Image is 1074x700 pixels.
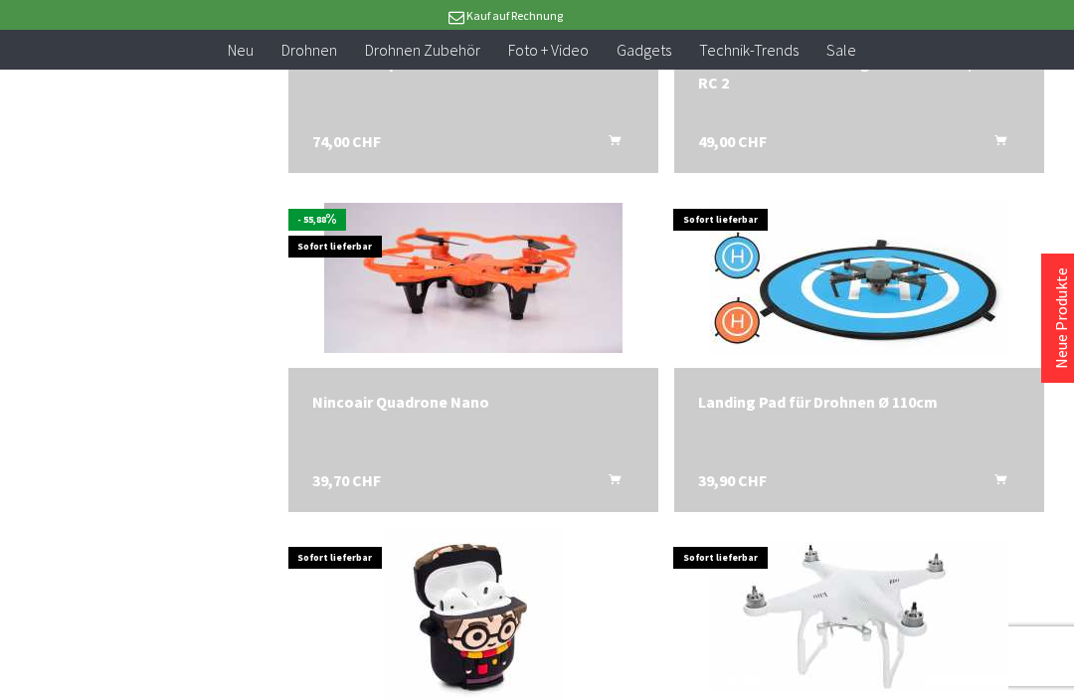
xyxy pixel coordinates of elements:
a: Neue Produkte [1051,267,1071,369]
a: Landing Pad für Drohnen Ø 110cm 39,90 CHF In den Warenkorb [698,392,1020,412]
span: Gadgets [617,40,671,60]
a: Neu [214,30,268,71]
button: In den Warenkorb [971,131,1018,157]
button: In den Warenkorb [971,470,1018,496]
a: Drohnen [268,30,351,71]
a: Foto + Video [494,30,603,71]
div: Lifthor - Claw II Sendergurt für DJI RC / DJI RC 2 [698,53,1020,92]
span: Technik-Trends [699,40,799,60]
span: Neu [228,40,254,60]
span: 39,90 CHF [698,470,767,490]
span: 74,00 CHF [312,131,381,151]
span: 49,00 CHF [698,131,767,151]
span: Sale [826,40,856,60]
button: In den Warenkorb [585,470,632,496]
a: Sale [812,30,870,71]
div: Landing Pad für Drohnen Ø 110cm [698,392,1020,412]
a: Nincoair Quadrone Nano 39,70 CHF In den Warenkorb [312,392,634,412]
img: Landing Pad für Drohnen Ø 110cm [710,200,1008,356]
span: Drohnen Zubehör [365,40,480,60]
a: Gadgets [603,30,685,71]
div: Nincoair Quadrone Nano [312,392,634,412]
span: Foto + Video [508,40,589,60]
a: Drohnen Zubehör [351,30,494,71]
img: Nincoair Quadrone Nano [324,203,623,353]
img: DJI Phantom 3 Aircraft / Craft [710,542,1008,692]
span: Drohnen [281,40,337,60]
a: Technik-Trends [685,30,812,71]
button: In den Warenkorb [585,131,632,157]
span: 39,70 CHF [312,470,381,490]
a: Lifthor - Claw II Sendergurt für DJI RC / DJI RC 2 49,00 CHF In den Warenkorb [698,53,1020,92]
